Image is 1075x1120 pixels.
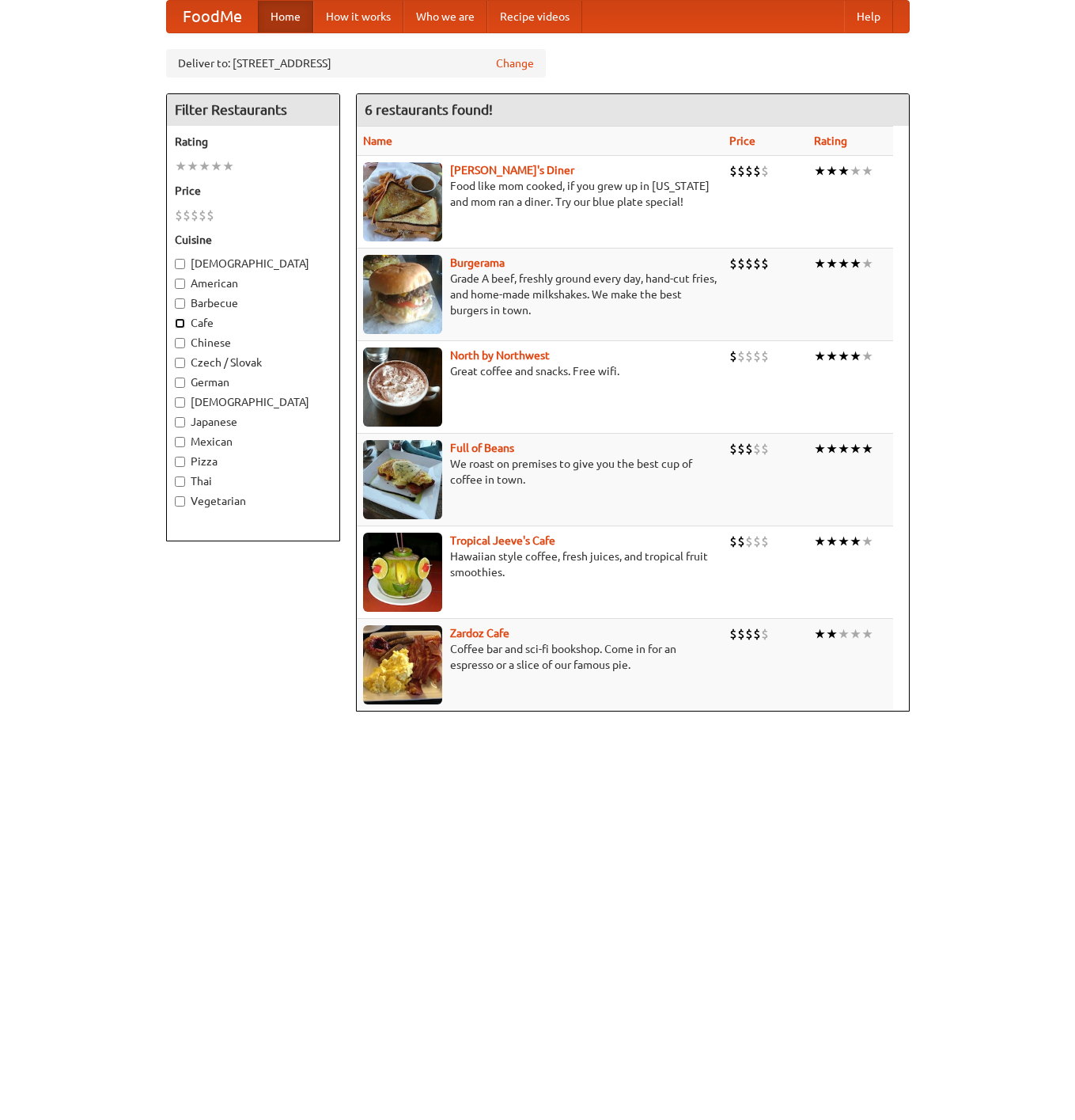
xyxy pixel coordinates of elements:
[826,533,838,550] li: ★
[175,437,185,447] input: Mexican
[826,440,838,457] li: ★
[191,207,199,224] li: $
[363,440,442,519] img: beans.jpg
[737,440,745,457] li: $
[450,164,574,177] a: [PERSON_NAME]'s Diner
[222,158,234,175] li: ★
[745,440,753,457] li: $
[175,397,185,408] input: [DEMOGRAPHIC_DATA]
[745,347,753,365] li: $
[403,1,487,32] a: Who we are
[450,349,550,362] a: North by Northwest
[175,417,185,427] input: Japanese
[737,347,745,365] li: $
[363,625,442,704] img: zardoz.jpg
[183,207,191,224] li: $
[363,549,717,580] p: Hawaiian style coffee, fresh juices, and tropical fruit smoothies.
[450,256,505,269] a: Burgerama
[175,358,185,368] input: Czech / Slovak
[753,440,761,457] li: $
[850,255,861,272] li: ★
[838,347,850,365] li: ★
[753,625,761,643] li: $
[365,102,493,117] ng-pluralize: 6 restaurants found!
[175,496,185,507] input: Vegetarian
[737,162,745,180] li: $
[363,162,442,241] img: sallys.jpg
[826,347,838,365] li: ★
[753,255,761,272] li: $
[761,625,769,643] li: $
[175,207,183,224] li: $
[175,414,331,430] label: Japanese
[167,94,339,126] h4: Filter Restaurants
[175,457,185,467] input: Pizza
[175,476,185,487] input: Thai
[761,162,769,180] li: $
[175,338,185,348] input: Chinese
[175,134,331,150] h5: Rating
[175,158,187,175] li: ★
[761,347,769,365] li: $
[363,347,442,427] img: north.jpg
[175,454,331,469] label: Pizza
[850,625,861,643] li: ★
[175,378,185,388] input: German
[487,1,582,32] a: Recipe videos
[175,315,331,331] label: Cafe
[363,255,442,334] img: burgerama.jpg
[861,440,873,457] li: ★
[175,473,331,489] label: Thai
[496,55,534,71] a: Change
[363,135,392,147] a: Name
[210,158,222,175] li: ★
[313,1,403,32] a: How it works
[175,232,331,248] h5: Cuisine
[737,255,745,272] li: $
[450,627,509,640] a: Zardoz Cafe
[363,363,717,379] p: Great coffee and snacks. Free wifi.
[861,255,873,272] li: ★
[363,641,717,673] p: Coffee bar and sci-fi bookshop. Come in for an espresso or a slice of our famous pie.
[814,625,826,643] li: ★
[175,335,331,351] label: Chinese
[450,534,555,547] a: Tropical Jeeve's Cafe
[363,178,717,210] p: Food like mom cooked, if you grew up in [US_STATE] and mom ran a diner. Try our blue plate special!
[175,183,331,199] h5: Price
[737,625,745,643] li: $
[844,1,893,32] a: Help
[838,533,850,550] li: ★
[761,533,769,550] li: $
[258,1,313,32] a: Home
[745,255,753,272] li: $
[838,162,850,180] li: ★
[363,533,442,612] img: jeeves.jpg
[850,533,861,550] li: ★
[838,625,850,643] li: ★
[753,162,761,180] li: $
[729,440,737,457] li: $
[175,493,331,509] label: Vegetarian
[450,442,514,454] a: Full of Beans
[175,279,185,289] input: American
[206,207,214,224] li: $
[363,271,717,318] p: Grade A beef, freshly ground every day, hand-cut fries, and home-made milkshakes. We make the bes...
[814,162,826,180] li: ★
[826,255,838,272] li: ★
[745,533,753,550] li: $
[814,255,826,272] li: ★
[814,135,847,147] a: Rating
[363,456,717,488] p: We roast on premises to give you the best cup of coffee in town.
[814,347,826,365] li: ★
[175,259,185,269] input: [DEMOGRAPHIC_DATA]
[199,158,210,175] li: ★
[850,347,861,365] li: ★
[175,298,185,309] input: Barbecue
[175,318,185,328] input: Cafe
[861,347,873,365] li: ★
[761,255,769,272] li: $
